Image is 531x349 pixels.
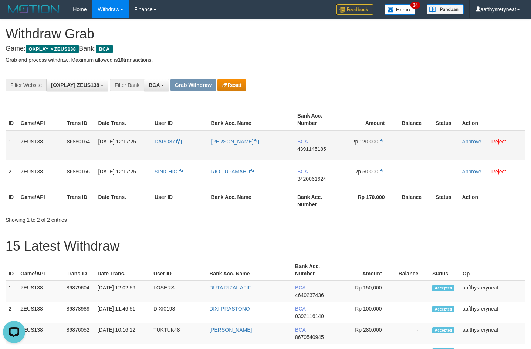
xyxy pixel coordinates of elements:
th: Amount [338,260,393,281]
th: Rp 170.000 [341,190,396,211]
button: Grab Withdraw [170,79,216,91]
th: Date Trans. [95,260,150,281]
th: Bank Acc. Number [294,109,341,130]
td: - [393,302,430,323]
span: BCA [149,82,160,88]
th: ID [6,260,17,281]
img: Button%20Memo.svg [385,4,416,15]
span: Accepted [432,306,454,312]
td: - [393,281,430,302]
span: Accepted [432,285,454,291]
span: Accepted [432,327,454,333]
span: BCA [96,45,112,53]
a: DAPO87 [155,139,182,145]
td: 86878989 [64,302,95,323]
th: Trans ID [64,190,95,211]
td: 2 [6,160,17,190]
th: Balance [393,260,430,281]
a: Approve [462,169,481,174]
th: Status [433,109,459,130]
a: [PERSON_NAME] [209,327,252,333]
span: OXPLAY > ZEUS138 [26,45,79,53]
a: Copy 50000 to clipboard [380,169,385,174]
th: Date Trans. [95,109,152,130]
th: Op [460,260,525,281]
th: User ID [152,109,208,130]
td: Rp 100,000 [338,302,393,323]
span: Rp 50.000 [354,169,378,174]
span: [DATE] 12:17:25 [98,169,136,174]
span: 34 [410,2,420,9]
a: Copy 120000 to clipboard [380,139,385,145]
th: Trans ID [64,260,95,281]
td: aafthysreryneat [460,302,525,323]
td: 2 [6,302,17,323]
span: BCA [295,285,305,291]
th: Date Trans. [95,190,152,211]
span: [DATE] 12:17:25 [98,139,136,145]
span: Rp 120.000 [351,139,378,145]
span: DAPO87 [155,139,175,145]
th: Action [459,190,525,211]
th: Bank Acc. Name [208,109,294,130]
button: Open LiveChat chat widget [3,3,25,25]
td: aafthysreryneat [460,281,525,302]
a: [PERSON_NAME] [211,139,258,145]
th: Status [433,190,459,211]
span: BCA [297,139,308,145]
a: SINICHIO [155,169,184,174]
th: Bank Acc. Number [294,190,341,211]
th: Balance [396,190,433,211]
h4: Game: Bank: [6,45,525,52]
td: Rp 150,000 [338,281,393,302]
td: TUKTUK48 [150,323,206,344]
span: Copy 8670540945 to clipboard [295,334,324,340]
span: Copy 4391145185 to clipboard [297,146,326,152]
span: [OXPLAY] ZEUS138 [51,82,99,88]
img: MOTION_logo.png [6,4,62,15]
th: Amount [341,109,396,130]
a: Reject [491,139,506,145]
span: 86880164 [67,139,90,145]
th: Game/API [17,109,64,130]
button: [OXPLAY] ZEUS138 [46,79,108,91]
td: 86876052 [64,323,95,344]
td: 1 [6,281,17,302]
div: Filter Bank [110,79,144,91]
img: panduan.png [427,4,464,14]
td: ZEUS138 [17,302,63,323]
td: - - - [396,160,433,190]
td: Rp 280,000 [338,323,393,344]
p: Grab and process withdraw. Maximum allowed is transactions. [6,56,525,64]
td: [DATE] 10:16:12 [95,323,150,344]
th: Trans ID [64,109,95,130]
span: Copy 3420061624 to clipboard [297,176,326,182]
th: Bank Acc. Name [206,260,292,281]
span: SINICHIO [155,169,177,174]
td: [DATE] 12:02:59 [95,281,150,302]
span: BCA [295,327,305,333]
th: Bank Acc. Name [208,190,294,211]
td: ZEUS138 [17,160,64,190]
td: [DATE] 11:46:51 [95,302,150,323]
td: DIXI0198 [150,302,206,323]
button: Reset [217,79,246,91]
td: ZEUS138 [17,281,63,302]
span: 86880166 [67,169,90,174]
td: 86879604 [64,281,95,302]
strong: 10 [118,57,124,63]
a: DUTA RIZAL AFIF [209,285,251,291]
th: User ID [150,260,206,281]
th: ID [6,109,17,130]
td: ZEUS138 [17,323,63,344]
a: DIXI PRASTONO [209,306,250,312]
h1: Withdraw Grab [6,27,525,41]
span: BCA [295,306,305,312]
span: BCA [297,169,308,174]
td: 1 [6,130,17,160]
th: ID [6,190,17,211]
td: - - - [396,130,433,160]
button: BCA [144,79,169,91]
div: Filter Website [6,79,46,91]
span: Copy 0392116140 to clipboard [295,313,324,319]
